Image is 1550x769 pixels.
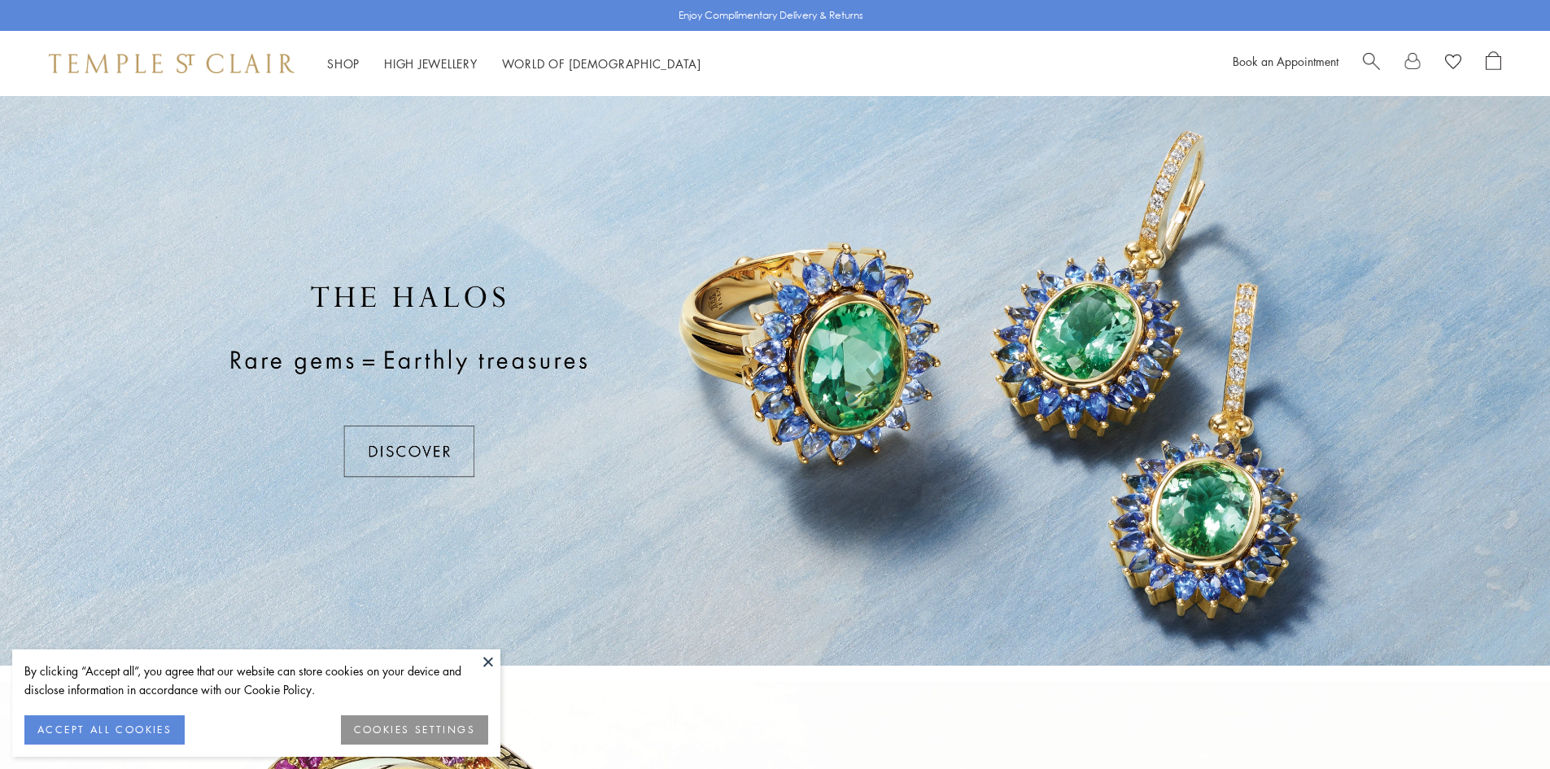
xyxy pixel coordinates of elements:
p: Enjoy Complimentary Delivery & Returns [679,7,863,24]
nav: Main navigation [327,54,701,74]
a: Open Shopping Bag [1486,51,1501,76]
a: View Wishlist [1445,51,1461,76]
a: Book an Appointment [1233,53,1338,69]
a: Search [1363,51,1380,76]
a: High JewelleryHigh Jewellery [384,55,478,72]
button: COOKIES SETTINGS [341,715,488,745]
a: World of [DEMOGRAPHIC_DATA]World of [DEMOGRAPHIC_DATA] [502,55,701,72]
a: ShopShop [327,55,360,72]
div: By clicking “Accept all”, you agree that our website can store cookies on your device and disclos... [24,662,488,699]
img: Temple St. Clair [49,54,295,73]
button: ACCEPT ALL COOKIES [24,715,185,745]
